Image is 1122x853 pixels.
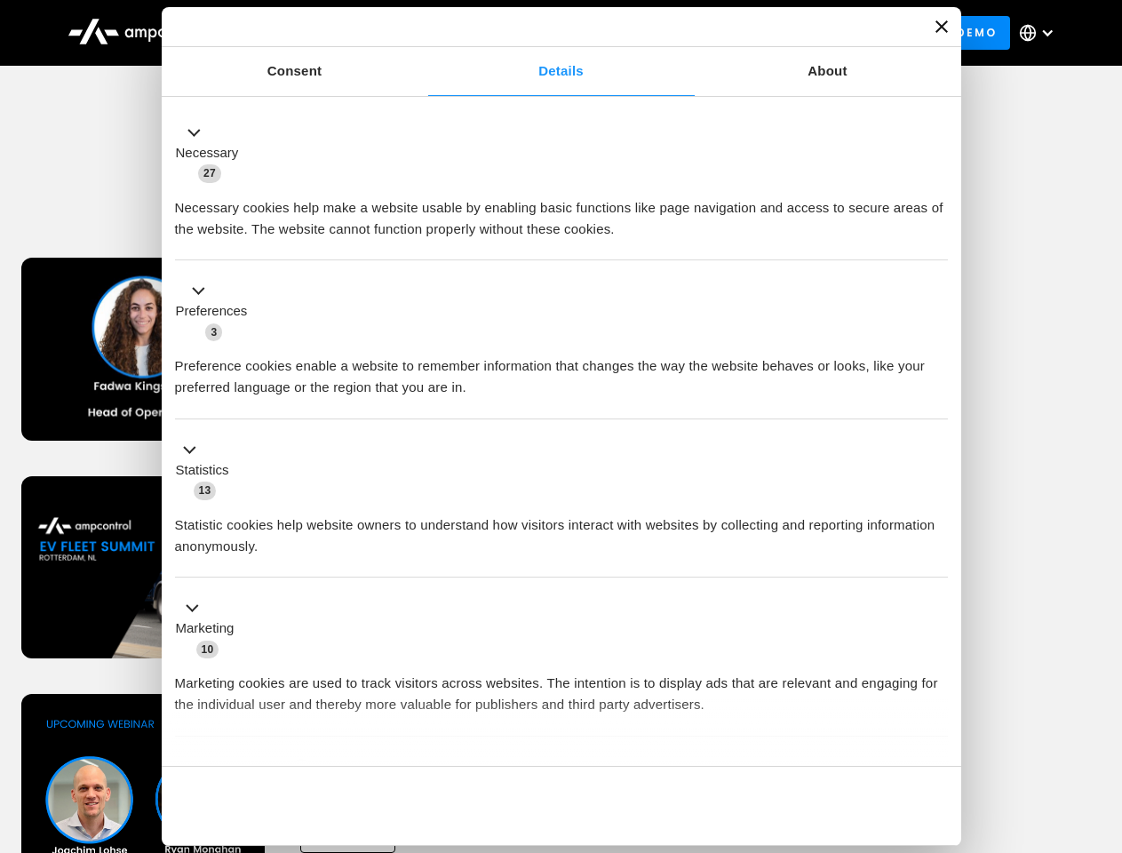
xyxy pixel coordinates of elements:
span: 27 [198,164,221,182]
label: Necessary [176,143,239,163]
a: About [695,47,961,96]
label: Marketing [176,618,235,639]
button: Okay [692,780,947,832]
button: Close banner [935,20,948,33]
label: Statistics [176,460,229,481]
div: Statistic cookies help website owners to understand how visitors interact with websites by collec... [175,501,948,557]
button: Statistics (13) [175,439,240,501]
button: Marketing (10) [175,598,245,660]
span: 13 [194,482,217,499]
span: 3 [205,323,222,341]
a: Consent [162,47,428,96]
button: Unclassified (2) [175,756,321,778]
a: Details [428,47,695,96]
div: Preference cookies enable a website to remember information that changes the way the website beha... [175,342,948,398]
span: 2 [293,759,310,777]
h1: Upcoming Webinars [21,179,1102,222]
div: Necessary cookies help make a website usable by enabling basic functions like page navigation and... [175,184,948,240]
label: Preferences [176,301,248,322]
button: Necessary (27) [175,122,250,184]
span: 10 [196,641,219,658]
div: Marketing cookies are used to track visitors across websites. The intention is to display ads tha... [175,659,948,715]
button: Preferences (3) [175,281,259,343]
